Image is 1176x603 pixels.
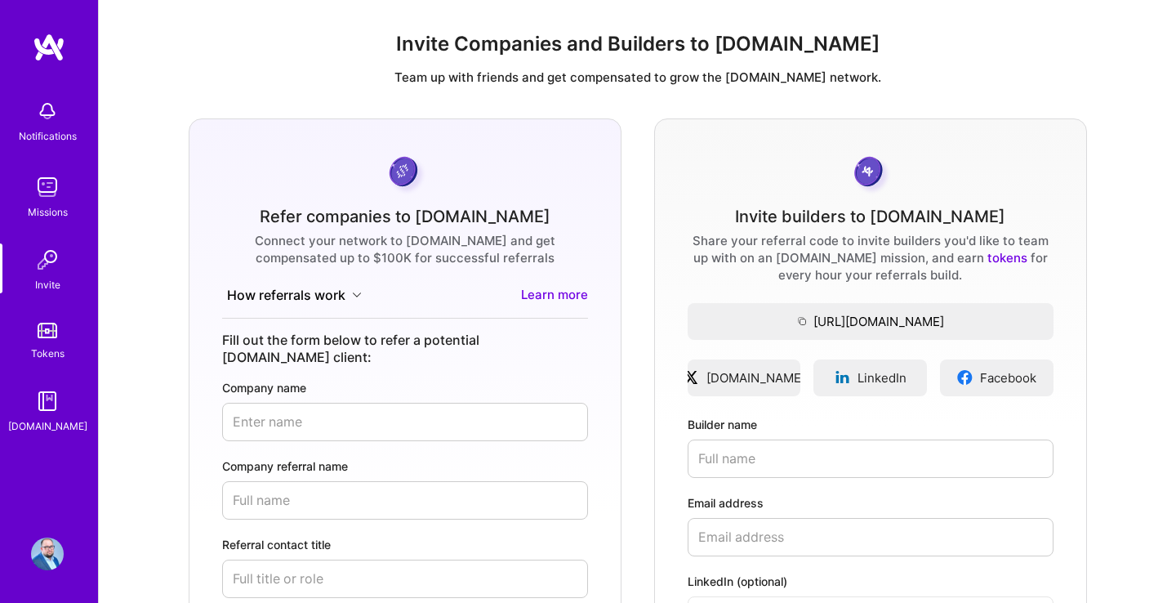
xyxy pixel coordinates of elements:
img: bell [31,95,64,127]
img: User Avatar [31,538,64,570]
img: Invite [31,243,64,276]
img: purpleCoin [384,152,426,195]
img: teamwork [31,171,64,203]
div: Invite [35,276,60,293]
div: Invite builders to [DOMAIN_NAME] [735,208,1005,226]
div: Connect your network to [DOMAIN_NAME] and get compensated up to $100K for successful referrals [222,232,588,266]
div: Refer companies to [DOMAIN_NAME] [260,208,550,226]
input: Full name [222,481,588,520]
label: LinkedIn (optional) [688,573,1053,590]
label: Email address [688,494,1053,511]
input: Enter name [222,403,588,441]
a: [DOMAIN_NAME] [688,360,801,396]
a: Facebook [940,360,1053,396]
img: logo [33,33,65,62]
label: Company name [222,379,588,396]
div: Share your referral code to invite builders you'd like to team up with on an [DOMAIN_NAME] missio... [688,232,1053,284]
label: Referral contact title [222,536,588,553]
img: tokens [38,323,57,338]
div: Missions [28,203,68,221]
p: Team up with friends and get compensated to grow the [DOMAIN_NAME] network. [112,69,1163,86]
img: guide book [31,385,64,418]
label: Company referral name [222,458,588,475]
a: User Avatar [27,538,68,570]
div: Notifications [19,127,77,145]
input: Full title or role [222,560,588,598]
div: [DOMAIN_NAME] [8,418,87,435]
input: Email address [688,518,1053,556]
img: grayCoin [849,152,892,195]
button: How referrals work [222,286,367,305]
img: linkedinLogo [834,369,851,386]
h1: Invite Companies and Builders to [DOMAIN_NAME] [112,33,1163,56]
div: Tokens [31,345,65,362]
a: tokens [987,250,1027,266]
span: [URL][DOMAIN_NAME] [688,313,1053,330]
img: xLogo [683,369,700,386]
span: LinkedIn [857,369,906,386]
button: [URL][DOMAIN_NAME] [688,303,1053,340]
img: facebookLogo [956,369,973,386]
input: Full name [688,440,1053,478]
div: Fill out the form below to refer a potential [DOMAIN_NAME] client: [222,332,588,366]
span: Facebook [980,369,1036,386]
label: Builder name [688,416,1053,433]
a: Learn more [521,286,588,305]
a: LinkedIn [813,360,927,396]
span: [DOMAIN_NAME] [706,369,805,386]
